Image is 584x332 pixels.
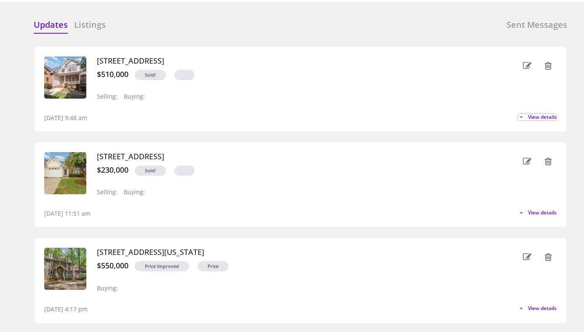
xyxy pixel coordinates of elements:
div: Buying: [97,285,118,292]
button: View details [518,209,557,216]
h6: Updates [34,19,68,31]
h3: [STREET_ADDRESS] [97,56,485,66]
div: Buying: [124,189,145,196]
div: Buying: [124,93,145,100]
img: 20250508183039086701000000-o.jpg [44,248,86,290]
div: $230,000 [97,166,128,175]
button: View details [518,305,557,312]
img: 705d1b3964394252670326be4e9417c7-cc_ft_1536.webp [44,152,86,194]
h6: Sent Messages [507,19,567,31]
h6: Listings [74,19,106,31]
h3: [STREET_ADDRESS] [97,152,485,161]
div: [DATE] 4:17 pm [44,305,88,313]
button: Sold! [135,70,166,80]
button: Price Improved [135,261,189,271]
h3: [STREET_ADDRESS][US_STATE] [97,248,485,257]
div: [DATE] 9:48 am [44,114,87,122]
button: Sold! [135,166,166,176]
button: Price [197,261,229,271]
button: View details [518,114,557,120]
div: Selling: [97,189,117,196]
div: $550,000 [97,261,128,270]
div: [DATE] 11:51 am [44,209,91,218]
span: View details [528,306,557,311]
span: View details [528,210,557,215]
img: 1ed201c30d192d229304325c7f4b640e-cc_ft_1536.webp [44,56,86,99]
div: Selling: [97,93,117,100]
span: View details [528,115,557,120]
div: $510,000 [97,70,128,79]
